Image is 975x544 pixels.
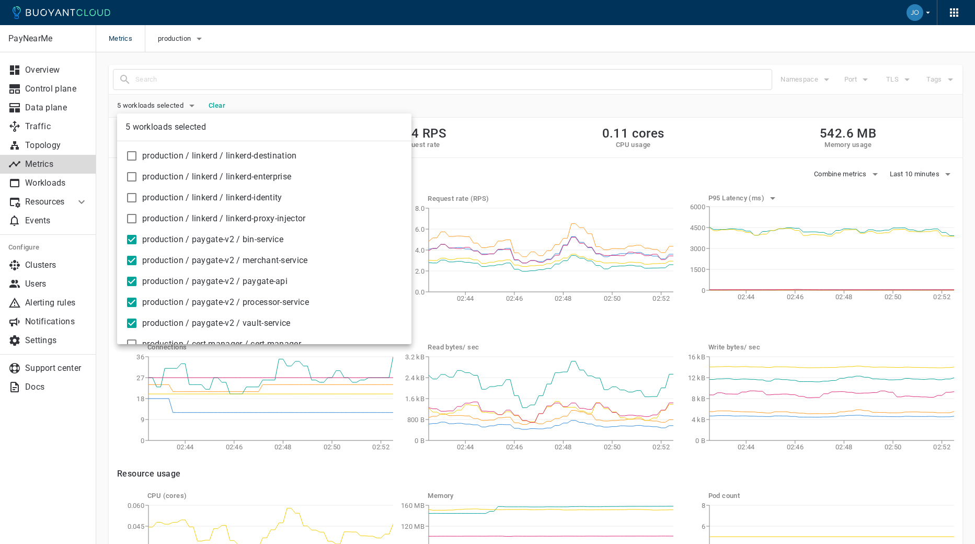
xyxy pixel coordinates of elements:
span: production / paygate-v2 / bin-service [142,234,403,245]
span: production / linkerd / linkerd-enterprise [142,172,403,182]
span: production / linkerd / linkerd-proxy-injector [142,213,403,224]
span: production / paygate-v2 / vault-service [142,318,403,328]
span: production / linkerd / linkerd-destination [142,151,403,161]
span: production / linkerd / linkerd-identity [142,192,403,203]
p: 5 workloads selected [117,118,411,141]
span: production / paygate-v2 / processor-service [142,297,403,308]
span: production / paygate-v2 / paygate-api [142,276,403,287]
span: production / cert-manager / cert-manager [142,339,403,349]
span: production / paygate-v2 / merchant-service [142,255,403,266]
